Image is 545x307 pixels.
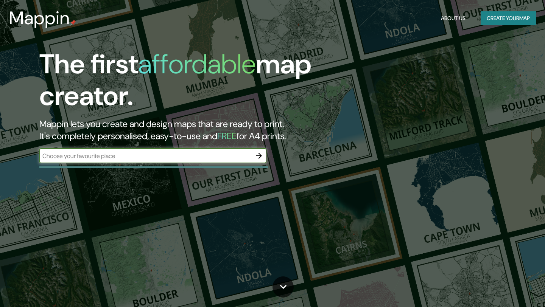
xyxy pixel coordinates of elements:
[39,118,312,142] h2: Mappin lets you create and design maps that are ready to print. It's completely personalised, eas...
[39,48,312,118] h1: The first map creator.
[438,11,469,25] button: About Us
[70,20,76,26] img: mappin-pin
[138,47,256,82] h1: affordable
[217,130,237,142] h5: FREE
[9,8,70,29] h3: Mappin
[39,152,251,160] input: Choose your favourite place
[481,11,536,25] button: Create yourmap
